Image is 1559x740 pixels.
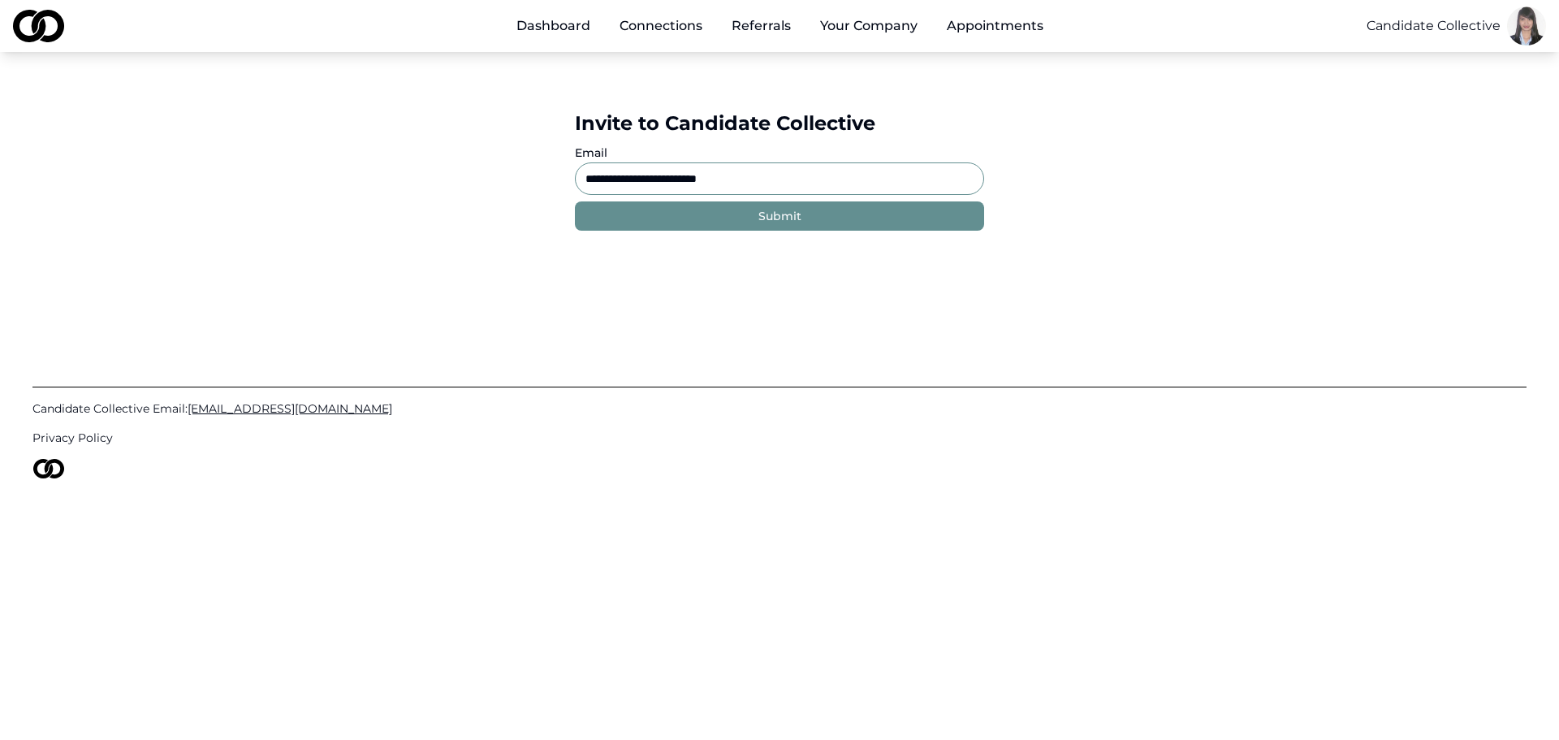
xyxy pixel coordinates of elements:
img: logo [32,459,65,478]
button: Your Company [807,10,931,42]
a: Candidate Collective Email:[EMAIL_ADDRESS][DOMAIN_NAME] [32,400,1527,417]
img: 51457996-7adf-4995-be40-a9f8ac946256-Picture1-profile_picture.jpg [1507,6,1546,45]
a: Privacy Policy [32,430,1527,446]
label: Email [575,145,607,160]
a: Dashboard [503,10,603,42]
div: Submit [758,208,801,224]
div: Invite to Candidate Collective [575,110,984,136]
nav: Main [503,10,1056,42]
button: Submit [575,201,984,231]
button: Candidate Collective [1367,16,1501,36]
a: Connections [607,10,715,42]
a: Appointments [934,10,1056,42]
img: logo [13,10,64,42]
a: Referrals [719,10,804,42]
span: [EMAIL_ADDRESS][DOMAIN_NAME] [188,401,392,416]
